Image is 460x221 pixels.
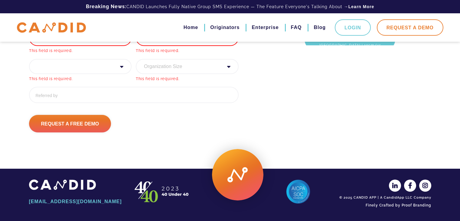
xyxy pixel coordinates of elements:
[348,4,374,10] a: Learn More
[210,22,240,33] a: Originators
[29,197,123,207] a: [EMAIL_ADDRESS][DOMAIN_NAME]
[291,22,302,33] a: FAQ
[29,47,132,54] div: This field is required.
[338,200,431,210] a: Finely Crafted by Proof Branding
[286,180,310,204] img: AICPA SOC 2
[311,36,389,48] span: [GEOGRAPHIC_DATA], [GEOGRAPHIC_DATA] | 105m/yr
[86,4,126,9] b: Breaking News:
[17,22,86,33] img: CANDID APP
[335,19,371,36] a: Login
[252,22,279,33] a: Enterprise
[338,195,431,200] div: © 2025 CANDID APP | A CandidApp LLC Company
[29,115,111,132] input: Request A Free Demo
[314,22,326,33] a: Blog
[184,22,198,33] a: Home
[136,76,239,83] div: This field is required.
[29,76,132,83] div: This field is required.
[136,47,239,54] div: This field is required.
[29,87,239,103] input: Referred by
[377,19,443,36] a: Request A Demo
[29,180,96,190] img: CANDID APP
[132,180,192,204] img: CANDID APP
